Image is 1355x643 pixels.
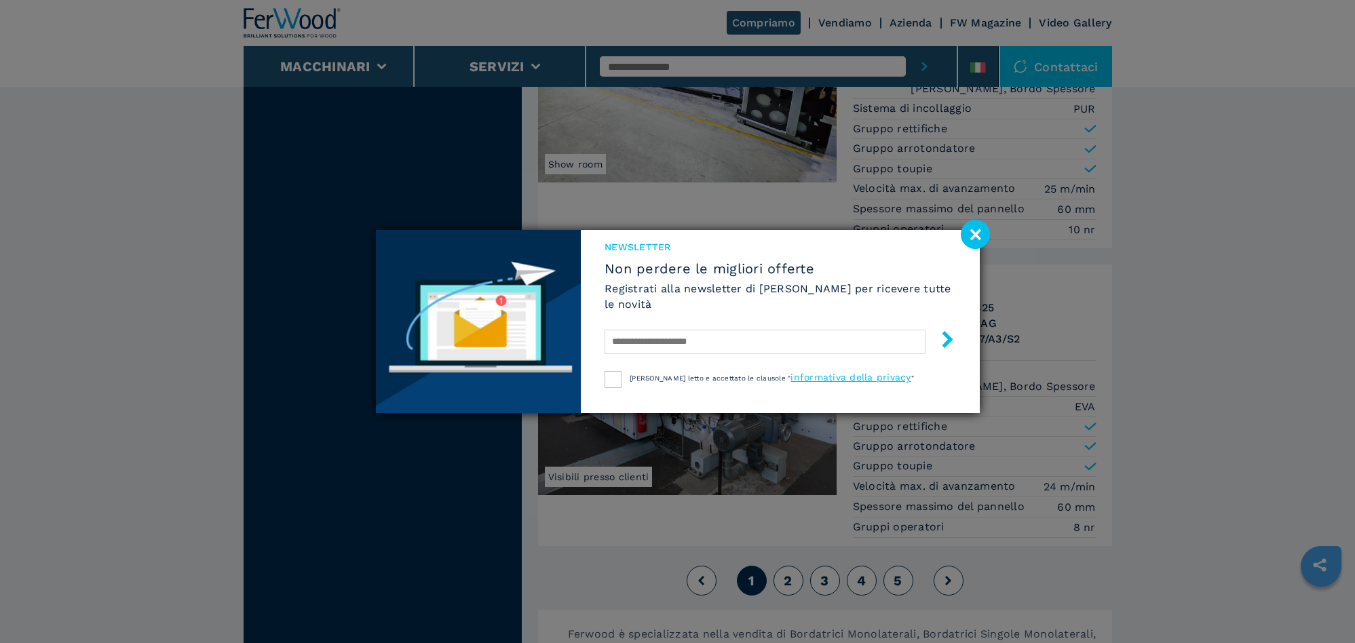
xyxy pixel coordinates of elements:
[605,260,955,277] span: Non perdere le migliori offerte
[630,374,790,382] span: [PERSON_NAME] letto e accettato le clausole "
[911,374,914,382] span: "
[790,372,911,383] a: informativa della privacy
[925,326,956,357] button: submit-button
[376,230,581,413] img: Newsletter image
[605,281,955,312] h6: Registrati alla newsletter di [PERSON_NAME] per ricevere tutte le novità
[605,240,955,254] span: NEWSLETTER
